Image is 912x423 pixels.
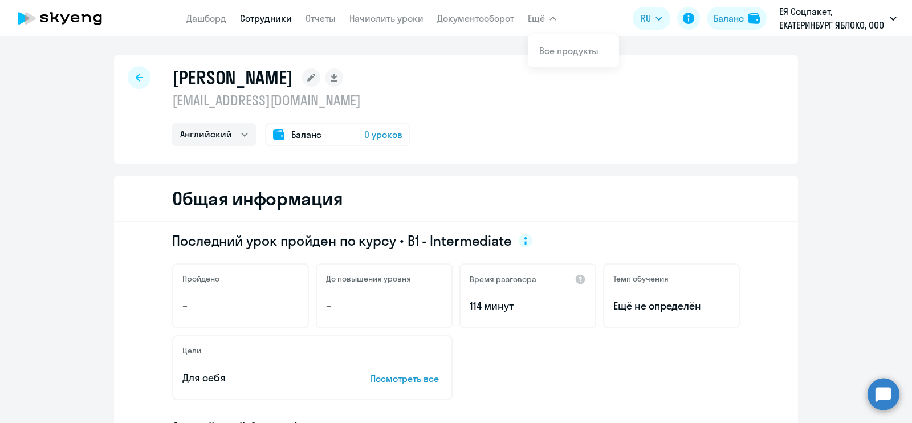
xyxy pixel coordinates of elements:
img: balance [748,13,760,24]
button: RU [633,7,670,30]
p: ЕЯ Соцпакет, ЕКАТЕРИНБУРГ ЯБЛОКО, ООО [779,5,885,32]
p: – [326,299,442,314]
span: Ещё [528,11,545,25]
span: 0 уроков [364,128,402,141]
div: Баланс [714,11,744,25]
span: RU [641,11,651,25]
a: Все продукты [539,45,598,56]
a: Дашборд [186,13,226,24]
h5: Пройдено [182,274,219,284]
a: Начислить уроки [349,13,424,24]
h2: Общая информация [172,187,343,210]
h1: [PERSON_NAME] [172,66,293,89]
p: Посмотреть все [370,372,442,385]
button: Балансbalance [707,7,767,30]
p: Для себя [182,371,335,385]
p: 114 минут [470,299,586,314]
p: – [182,299,299,314]
span: Ещё не определён [613,299,730,314]
span: Последний урок пройден по курсу • B1 - Intermediate [172,231,512,250]
h5: До повышения уровня [326,274,411,284]
h5: Темп обучения [613,274,669,284]
a: Отчеты [306,13,336,24]
p: [EMAIL_ADDRESS][DOMAIN_NAME] [172,91,410,109]
a: Документооборот [437,13,514,24]
button: Ещё [528,7,556,30]
span: Баланс [291,128,321,141]
button: ЕЯ Соцпакет, ЕКАТЕРИНБУРГ ЯБЛОКО, ООО [773,5,902,32]
a: Сотрудники [240,13,292,24]
h5: Цели [182,345,201,356]
h5: Время разговора [470,274,536,284]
